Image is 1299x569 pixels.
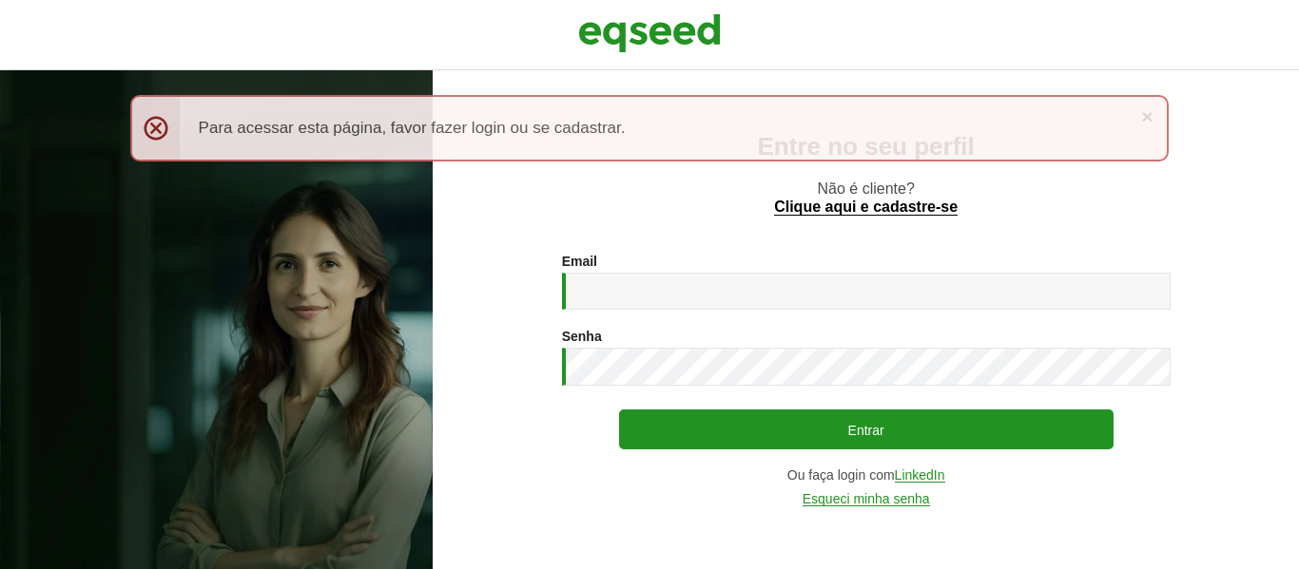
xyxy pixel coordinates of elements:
img: EqSeed Logo [578,9,721,57]
a: LinkedIn [895,468,945,483]
a: × [1141,106,1153,126]
a: Esqueci minha senha [803,492,930,506]
button: Entrar [619,409,1114,449]
div: Para acessar esta página, favor fazer login ou se cadastrar. [130,95,1170,161]
label: Email [562,255,597,268]
a: Clique aqui e cadastre-se [774,199,958,216]
label: Senha [562,330,602,343]
div: Ou faça login com [562,468,1171,483]
p: Não é cliente? [471,180,1261,216]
